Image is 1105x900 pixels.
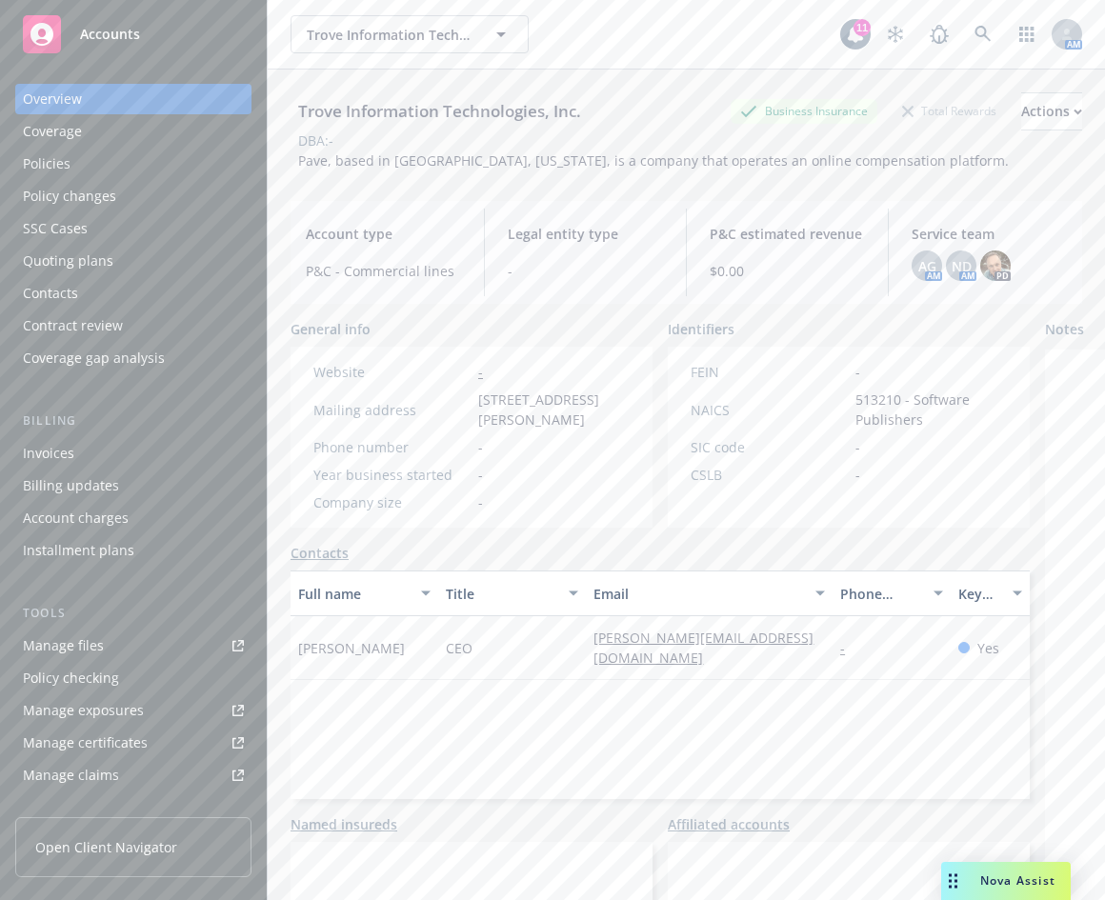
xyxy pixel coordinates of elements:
a: Billing updates [15,470,251,501]
span: P&C - Commercial lines [306,261,461,281]
span: Nova Assist [980,872,1055,889]
button: Full name [291,570,438,616]
button: Phone number [833,570,951,616]
div: Installment plans [23,535,134,566]
div: Policy checking [23,663,119,693]
a: Manage BORs [15,792,251,823]
div: Manage claims [23,760,119,790]
span: P&C estimated revenue [710,224,865,244]
a: Named insureds [291,814,397,834]
div: Billing [15,411,251,430]
div: Account charges [23,503,129,533]
span: - [855,362,860,382]
span: ND [952,256,972,276]
div: Mailing address [313,400,471,420]
a: SSC Cases [15,213,251,244]
span: - [478,465,483,485]
span: Identifiers [668,319,734,339]
div: Policies [23,149,70,179]
div: Manage certificates [23,728,148,758]
span: AG [918,256,936,276]
div: Year business started [313,465,471,485]
a: Account charges [15,503,251,533]
div: Contacts [23,278,78,309]
a: Affiliated accounts [668,814,790,834]
a: - [478,363,483,381]
span: Open Client Navigator [35,837,177,857]
div: Quoting plans [23,246,113,276]
a: Report a Bug [920,15,958,53]
button: Nova Assist [941,862,1071,900]
span: CEO [446,638,472,658]
div: Business Insurance [731,99,877,123]
span: - [478,437,483,457]
a: [PERSON_NAME][EMAIL_ADDRESS][DOMAIN_NAME] [593,629,814,667]
div: Manage BORs [23,792,112,823]
span: - [855,437,860,457]
div: Phone number [840,584,922,604]
div: Contract review [23,310,123,341]
span: Yes [977,638,999,658]
div: Drag to move [941,862,965,900]
div: Full name [298,584,410,604]
a: Contract review [15,310,251,341]
div: Coverage [23,116,82,147]
a: Manage exposures [15,695,251,726]
div: NAICS [691,400,848,420]
span: Service team [912,224,1067,244]
div: Website [313,362,471,382]
div: Key contact [958,584,1001,604]
a: Overview [15,84,251,114]
div: SIC code [691,437,848,457]
span: - [508,261,663,281]
span: [STREET_ADDRESS][PERSON_NAME] [478,390,630,430]
button: Actions [1021,92,1082,130]
a: Accounts [15,8,251,61]
a: Switch app [1008,15,1046,53]
span: Pave, based in [GEOGRAPHIC_DATA], [US_STATE], is a company that operates an online compensation p... [298,151,1009,170]
div: Email [593,584,804,604]
a: Manage certificates [15,728,251,758]
div: Coverage gap analysis [23,343,165,373]
button: Key contact [951,570,1030,616]
div: Manage files [23,630,104,661]
div: Manage exposures [23,695,144,726]
div: Title [446,584,557,604]
div: Overview [23,84,82,114]
a: Contacts [291,543,349,563]
span: General info [291,319,371,339]
span: $0.00 [710,261,865,281]
button: Trove Information Technologies, Inc. [291,15,529,53]
div: Actions [1021,93,1082,130]
div: Tools [15,604,251,623]
button: Title [438,570,586,616]
span: [PERSON_NAME] [298,638,405,658]
a: Installment plans [15,535,251,566]
div: Invoices [23,438,74,469]
div: FEIN [691,362,848,382]
div: Billing updates [23,470,119,501]
span: Legal entity type [508,224,663,244]
span: Notes [1045,319,1084,342]
a: Stop snowing [876,15,914,53]
div: Policy changes [23,181,116,211]
a: Policies [15,149,251,179]
div: Total Rewards [893,99,1006,123]
a: Search [964,15,1002,53]
span: - [855,465,860,485]
a: Policy checking [15,663,251,693]
a: Manage claims [15,760,251,790]
span: - [478,492,483,512]
a: - [840,639,860,657]
button: Email [586,570,833,616]
a: Contacts [15,278,251,309]
span: Account type [306,224,461,244]
a: Quoting plans [15,246,251,276]
div: Company size [313,492,471,512]
div: 11 [854,19,871,36]
span: Accounts [80,27,140,42]
div: Trove Information Technologies, Inc. [291,99,589,124]
img: photo [980,250,1011,281]
a: Policy changes [15,181,251,211]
